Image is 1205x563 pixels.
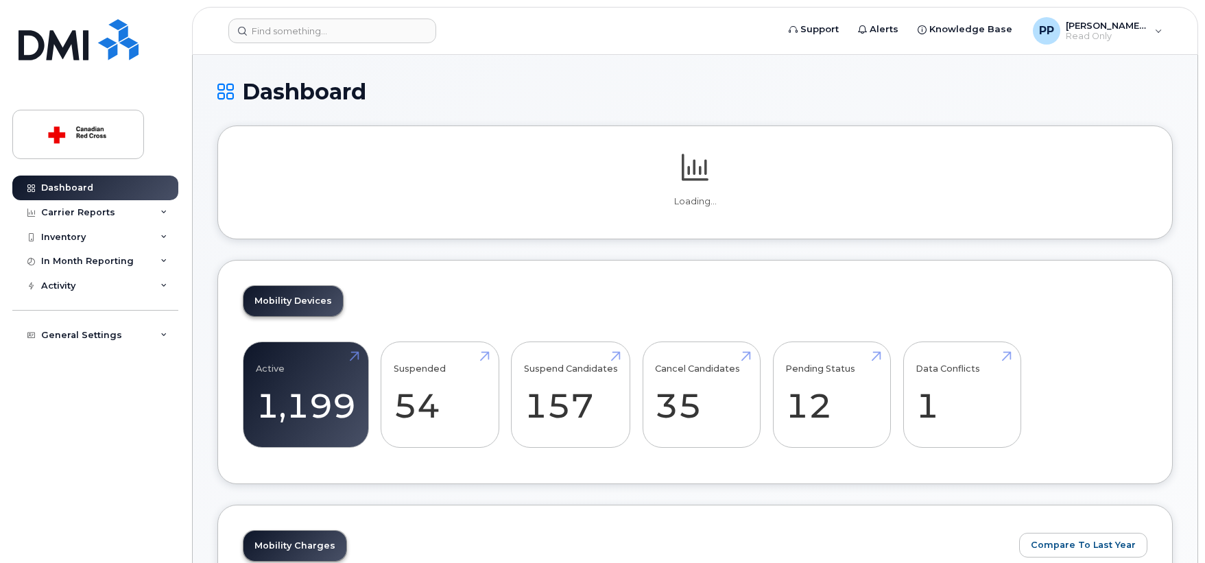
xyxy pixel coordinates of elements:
p: Loading... [243,195,1147,208]
a: Suspended 54 [394,350,486,440]
a: Suspend Candidates 157 [524,350,618,440]
a: Mobility Charges [243,531,346,561]
a: Pending Status 12 [785,350,878,440]
a: Active 1,199 [256,350,356,440]
a: Data Conflicts 1 [916,350,1008,440]
h1: Dashboard [217,80,1173,104]
button: Compare To Last Year [1019,533,1147,558]
a: Cancel Candidates 35 [655,350,748,440]
a: Mobility Devices [243,286,343,316]
span: Compare To Last Year [1031,538,1136,551]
